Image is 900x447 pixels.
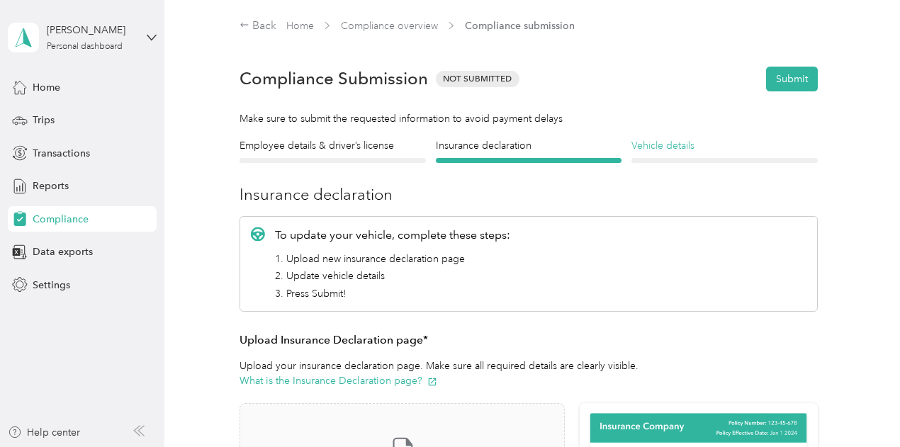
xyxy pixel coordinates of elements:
p: To update your vehicle, complete these steps: [275,227,510,244]
p: Upload your insurance declaration page. Make sure all required details are clearly visible. [240,358,818,388]
div: Personal dashboard [47,43,123,51]
h1: Compliance Submission [240,69,428,89]
h3: Upload Insurance Declaration page* [240,332,818,349]
span: Data exports [33,244,93,259]
h3: Insurance declaration [240,183,818,206]
li: 1. Upload new insurance declaration page [275,251,510,266]
h4: Employee details & driver’s license [240,138,426,153]
li: 2. Update vehicle details [275,268,510,283]
h4: Vehicle details [631,138,818,153]
span: Trips [33,113,55,128]
button: Help center [8,425,80,440]
span: Compliance submission [465,18,575,33]
span: Compliance [33,212,89,227]
li: 3. Press Submit! [275,286,510,301]
span: Reports [33,179,69,193]
button: What is the Insurance Declaration page? [240,373,437,388]
h4: Insurance declaration [436,138,622,153]
div: [PERSON_NAME] [47,23,135,38]
button: Submit [766,67,818,91]
iframe: Everlance-gr Chat Button Frame [821,368,900,447]
a: Home [286,20,314,32]
a: Compliance overview [341,20,438,32]
span: Transactions [33,146,90,161]
span: Home [33,80,60,95]
span: Not Submitted [436,71,519,87]
span: Settings [33,278,70,293]
div: Back [240,18,276,35]
div: Make sure to submit the requested information to avoid payment delays [240,111,818,126]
